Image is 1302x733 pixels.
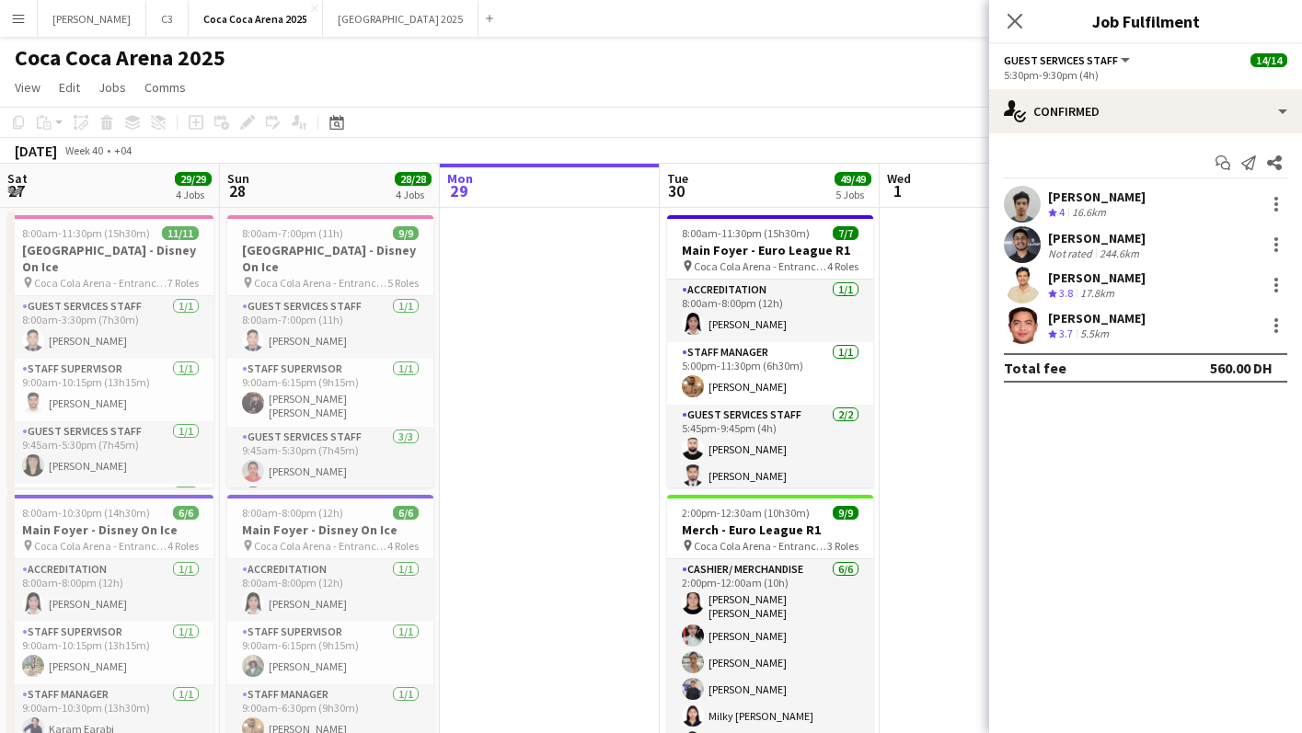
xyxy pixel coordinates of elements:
[323,1,478,37] button: [GEOGRAPHIC_DATA] 2025
[5,180,28,201] span: 27
[7,521,213,538] h3: Main Foyer - Disney On Ice
[667,242,873,258] h3: Main Foyer - Euro League R1
[667,521,873,538] h3: Merch - Euro League R1
[7,215,213,487] app-job-card: 8:00am-11:30pm (15h30m)11/11[GEOGRAPHIC_DATA] - Disney On Ice Coca Cola Arena - Entrance F7 Roles...
[395,172,432,186] span: 28/28
[227,521,433,538] h3: Main Foyer - Disney On Ice
[254,539,387,553] span: Coca Cola Arena - Entrance F
[827,539,858,553] span: 3 Roles
[227,242,433,275] h3: [GEOGRAPHIC_DATA] - Disney On Ice
[137,75,193,99] a: Comms
[884,180,911,201] span: 1
[15,142,57,160] div: [DATE]
[393,226,419,240] span: 9/9
[167,539,199,553] span: 4 Roles
[34,276,167,290] span: Coca Cola Arena - Entrance F
[1004,53,1118,67] span: Guest Services Staff
[91,75,133,99] a: Jobs
[7,170,28,187] span: Sat
[1004,359,1066,377] div: Total fee
[682,226,810,240] span: 8:00am-11:30pm (15h30m)
[1077,286,1118,302] div: 17.8km
[667,342,873,405] app-card-role: Staff Manager1/15:00pm-11:30pm (6h30m)[PERSON_NAME]
[835,172,871,186] span: 49/49
[227,215,433,487] app-job-card: 8:00am-7:00pm (11h)9/9[GEOGRAPHIC_DATA] - Disney On Ice Coca Cola Arena - Entrance F5 RolesGuest ...
[667,170,688,187] span: Tue
[38,1,146,37] button: [PERSON_NAME]
[7,484,213,600] app-card-role: Guest Services Staff3/3
[1048,189,1146,205] div: [PERSON_NAME]
[1048,246,1096,260] div: Not rated
[227,427,433,543] app-card-role: Guest Services Staff3/39:45am-5:30pm (7h45m)[PERSON_NAME]
[989,9,1302,33] h3: Job Fulfilment
[393,506,419,520] span: 6/6
[1077,326,1112,342] div: 5.5km
[7,421,213,484] app-card-role: Guest Services Staff1/19:45am-5:30pm (7h45m)[PERSON_NAME]
[7,242,213,275] h3: [GEOGRAPHIC_DATA] - Disney On Ice
[167,276,199,290] span: 7 Roles
[1059,205,1065,219] span: 4
[989,89,1302,133] div: Confirmed
[175,172,212,186] span: 29/29
[7,359,213,421] app-card-role: Staff Supervisor1/19:00am-10:15pm (13h15m)[PERSON_NAME]
[387,539,419,553] span: 4 Roles
[396,188,431,201] div: 4 Jobs
[162,226,199,240] span: 11/11
[1048,269,1146,286] div: [PERSON_NAME]
[1004,53,1133,67] button: Guest Services Staff
[387,276,419,290] span: 5 Roles
[827,259,858,273] span: 4 Roles
[1250,53,1287,67] span: 14/14
[682,506,833,520] span: 2:00pm-12:30am (10h30m) (Wed)
[1004,68,1287,82] div: 5:30pm-9:30pm (4h)
[176,188,211,201] div: 4 Jobs
[667,280,873,342] app-card-role: Accreditation1/18:00am-8:00pm (12h)[PERSON_NAME]
[1048,310,1146,326] div: [PERSON_NAME]
[1059,286,1073,300] span: 3.8
[444,180,473,201] span: 29
[7,296,213,359] app-card-role: Guest Services Staff1/18:00am-3:30pm (7h30m)[PERSON_NAME]
[833,506,858,520] span: 9/9
[114,143,132,157] div: +04
[146,1,189,37] button: C3
[173,506,199,520] span: 6/6
[15,44,225,72] h1: Coca Coca Arena 2025
[254,276,387,290] span: Coca Cola Arena - Entrance F
[227,559,433,622] app-card-role: Accreditation1/18:00am-8:00pm (12h)[PERSON_NAME]
[667,405,873,494] app-card-role: Guest Services Staff2/25:45pm-9:45pm (4h)[PERSON_NAME][PERSON_NAME]
[227,622,433,684] app-card-role: Staff Supervisor1/19:00am-6:15pm (9h15m)[PERSON_NAME]
[61,143,107,157] span: Week 40
[15,79,40,96] span: View
[242,506,343,520] span: 8:00am-8:00pm (12h)
[1048,230,1146,246] div: [PERSON_NAME]
[667,215,873,487] app-job-card: 8:00am-11:30pm (15h30m)7/7Main Foyer - Euro League R1 Coca Cola Arena - Entrance F4 RolesAccredit...
[7,75,48,99] a: View
[225,180,249,201] span: 28
[887,170,911,187] span: Wed
[1210,359,1273,377] div: 560.00 DH
[1096,246,1143,260] div: 244.6km
[59,79,80,96] span: Edit
[227,296,433,359] app-card-role: Guest Services Staff1/18:00am-7:00pm (11h)[PERSON_NAME]
[227,359,433,427] app-card-role: Staff Supervisor1/19:00am-6:15pm (9h15m)[PERSON_NAME] [PERSON_NAME]
[242,226,343,240] span: 8:00am-7:00pm (11h)
[227,170,249,187] span: Sun
[833,226,858,240] span: 7/7
[52,75,87,99] a: Edit
[22,226,150,240] span: 8:00am-11:30pm (15h30m)
[22,506,150,520] span: 8:00am-10:30pm (14h30m)
[835,188,870,201] div: 5 Jobs
[7,622,213,684] app-card-role: Staff Supervisor1/19:00am-10:15pm (13h15m)[PERSON_NAME]
[694,259,827,273] span: Coca Cola Arena - Entrance F
[144,79,186,96] span: Comms
[447,170,473,187] span: Mon
[664,180,688,201] span: 30
[1059,326,1073,340] span: 3.7
[98,79,126,96] span: Jobs
[189,1,323,37] button: Coca Coca Arena 2025
[694,539,827,553] span: Coca Cola Arena - Entrance F
[7,559,213,622] app-card-role: Accreditation1/18:00am-8:00pm (12h)[PERSON_NAME]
